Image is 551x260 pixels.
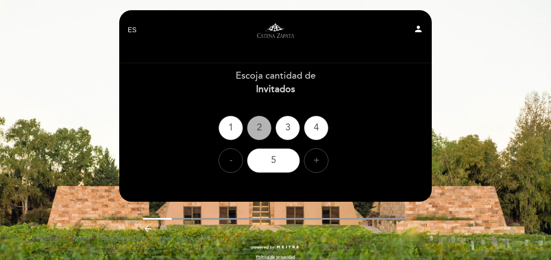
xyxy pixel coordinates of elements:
[256,254,295,260] a: Política de privacidad
[225,19,326,42] a: Visitas y degustaciones en La Pirámide
[219,116,243,140] div: 1
[119,69,432,96] div: Escoja cantidad de
[413,24,423,34] i: person
[247,148,300,173] div: 5
[251,245,300,250] a: powered by
[304,116,328,140] div: 4
[276,245,300,249] img: MEITRE
[275,116,300,140] div: 3
[304,148,328,173] div: +
[143,224,153,234] i: arrow_backward
[247,116,271,140] div: 2
[256,84,295,95] b: Invitados
[219,148,243,173] div: -
[413,24,423,37] button: person
[251,245,274,250] span: powered by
